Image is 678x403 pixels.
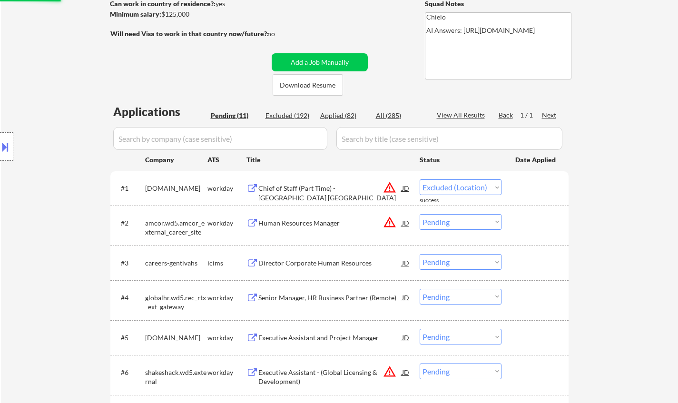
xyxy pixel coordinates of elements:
[499,110,514,120] div: Back
[320,111,368,120] div: Applied (82)
[401,214,411,231] div: JD
[211,111,258,120] div: Pending (11)
[272,53,368,71] button: Add a Job Manually
[207,258,246,268] div: icims
[113,127,327,150] input: Search by company (case sensitive)
[145,293,207,312] div: globalhr.wd5.rec_rtx_ext_gateway
[145,333,207,343] div: [DOMAIN_NAME]
[420,151,501,168] div: Status
[207,218,246,228] div: workday
[401,254,411,271] div: JD
[145,258,207,268] div: careers-gentivahs
[121,258,138,268] div: #3
[420,197,458,205] div: success
[520,110,542,120] div: 1 / 1
[383,181,396,194] button: warning_amber
[273,74,343,96] button: Download Resume
[110,10,161,18] strong: Minimum salary:
[267,29,295,39] div: no
[121,293,138,303] div: #4
[207,368,246,377] div: workday
[145,184,207,193] div: [DOMAIN_NAME]
[336,127,562,150] input: Search by title (case sensitive)
[121,368,138,377] div: #6
[207,155,246,165] div: ATS
[207,333,246,343] div: workday
[401,329,411,346] div: JD
[437,110,488,120] div: View All Results
[401,289,411,306] div: JD
[121,333,138,343] div: #5
[401,364,411,381] div: JD
[401,179,411,197] div: JD
[145,368,207,386] div: shakeshack.wd5.external
[376,111,423,120] div: All (285)
[383,216,396,229] button: warning_amber
[258,258,402,268] div: Director Corporate Human Resources
[258,218,402,228] div: Human Resources Manager
[207,293,246,303] div: workday
[542,110,557,120] div: Next
[110,10,268,19] div: $125,000
[246,155,411,165] div: Title
[258,184,402,202] div: Chief of Staff (Part Time) - [GEOGRAPHIC_DATA] [GEOGRAPHIC_DATA]
[383,365,396,378] button: warning_amber
[145,218,207,237] div: amcor.wd5.amcor_external_career_site
[265,111,313,120] div: Excluded (192)
[258,368,402,386] div: Executive Assistant - (Global Licensing & Development)
[207,184,246,193] div: workday
[145,155,207,165] div: Company
[110,29,269,38] strong: Will need Visa to work in that country now/future?:
[258,293,402,303] div: Senior Manager, HR Business Partner (Remote)
[258,333,402,343] div: Executive Assistant and Project Manager
[515,155,557,165] div: Date Applied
